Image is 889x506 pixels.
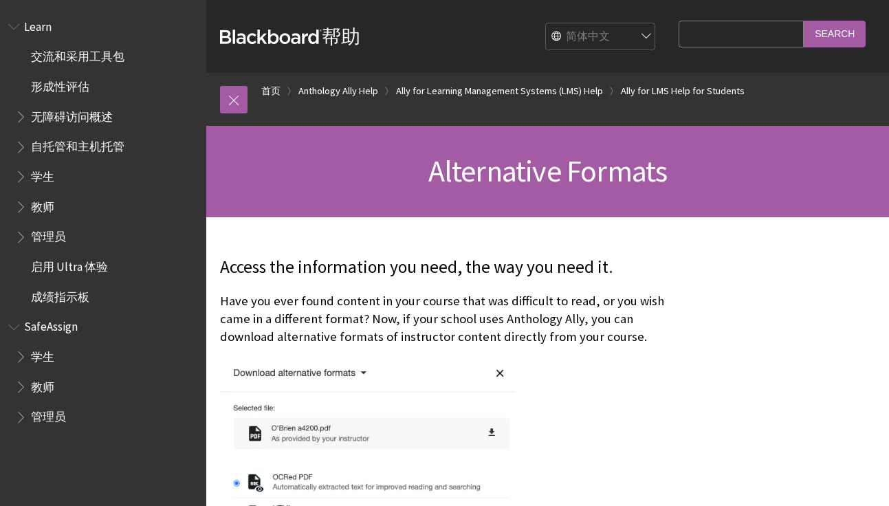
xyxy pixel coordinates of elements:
span: 学生 [31,345,54,364]
span: 启用 Ultra 体验 [31,255,108,274]
select: Site Language Selector [546,23,656,51]
span: 管理员 [31,406,66,424]
span: 形成性评估 [31,75,89,93]
span: Alternative Formats [428,152,668,190]
p: Access the information you need, the way you need it. [220,255,672,280]
span: 自托管和主机托管 [31,135,124,154]
nav: Book outline for Blackboard SafeAssign [8,316,198,429]
span: 教师 [31,375,54,394]
span: 教师 [31,195,54,214]
span: 管理员 [31,225,66,244]
span: 学生 [31,165,54,184]
a: 首页 [261,82,281,100]
span: 无障碍访问概述 [31,105,113,124]
p: Have you ever found content in your course that was difficult to read, or you wish came in a diff... [220,292,672,346]
span: 交流和采用工具包 [31,45,124,64]
strong: Blackboard [220,30,322,44]
a: Blackboard帮助 [220,24,360,49]
span: SafeAssign [24,316,78,334]
a: Anthology Ally Help [298,82,378,100]
input: Search [804,21,866,47]
nav: Book outline for Blackboard Learn Help [8,15,198,309]
a: Ally for LMS Help for Students [621,82,745,100]
span: Learn [24,15,52,34]
a: Ally for Learning Management Systems (LMS) Help [396,82,603,100]
span: 成绩指示板 [31,285,89,304]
